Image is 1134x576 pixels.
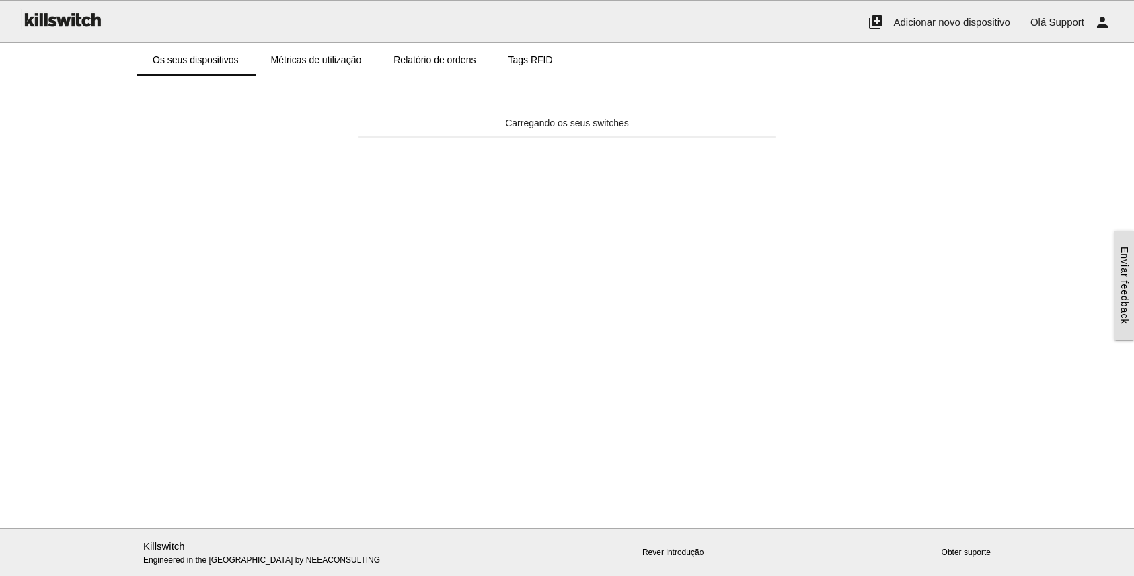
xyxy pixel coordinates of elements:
a: Killswitch [143,540,185,552]
a: Obter suporte [942,548,991,557]
img: ks-logo-black-160-b.png [20,1,104,38]
div: Carregando os seus switches [358,116,776,130]
span: Adicionar novo dispositivo [894,16,1010,28]
p: Engineered in the [GEOGRAPHIC_DATA] by NEEACONSULTING [143,539,417,567]
a: Os seus dispositivos [137,44,255,76]
a: Relatório de ordens [377,44,492,76]
a: Rever introdução [642,548,704,557]
span: Support [1049,16,1084,28]
i: person [1094,1,1110,44]
a: Métricas de utilização [255,44,378,76]
i: add_to_photos [868,1,884,44]
a: Tags RFID [492,44,568,76]
a: Enviar feedback [1114,231,1134,340]
span: Olá [1030,16,1046,28]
